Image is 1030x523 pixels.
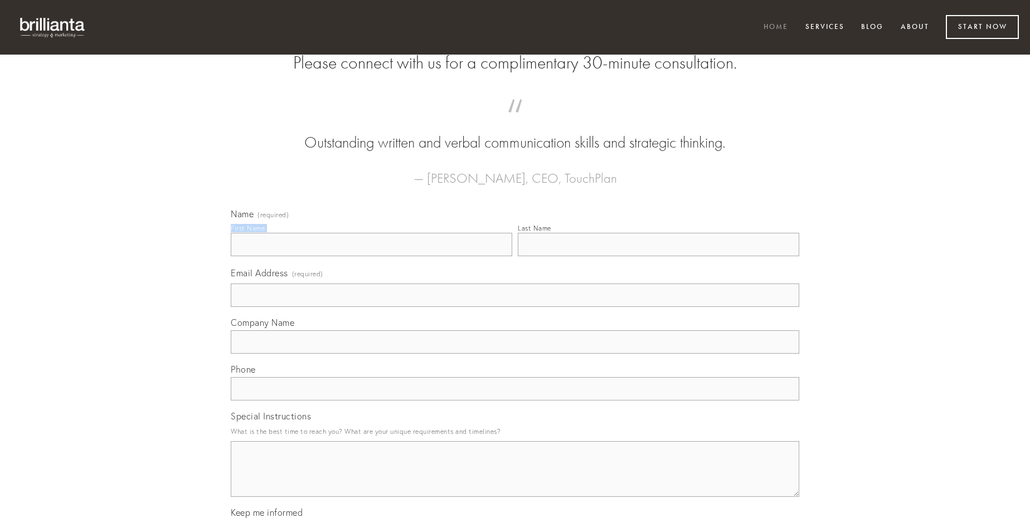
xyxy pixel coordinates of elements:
[231,507,303,518] span: Keep me informed
[249,110,781,154] blockquote: Outstanding written and verbal communication skills and strategic thinking.
[11,11,95,43] img: brillianta - research, strategy, marketing
[893,18,936,37] a: About
[231,424,799,439] p: What is the best time to reach you? What are your unique requirements and timelines?
[854,18,891,37] a: Blog
[231,208,254,219] span: Name
[231,267,288,278] span: Email Address
[257,212,289,218] span: (required)
[798,18,852,37] a: Services
[231,52,799,74] h2: Please connect with us for a complimentary 30-minute consultation.
[249,154,781,189] figcaption: — [PERSON_NAME], CEO, TouchPlan
[231,317,294,328] span: Company Name
[946,15,1019,39] a: Start Now
[756,18,795,37] a: Home
[292,266,323,281] span: (required)
[231,410,311,422] span: Special Instructions
[518,224,551,232] div: Last Name
[231,364,256,375] span: Phone
[249,110,781,132] span: “
[231,224,265,232] div: First Name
